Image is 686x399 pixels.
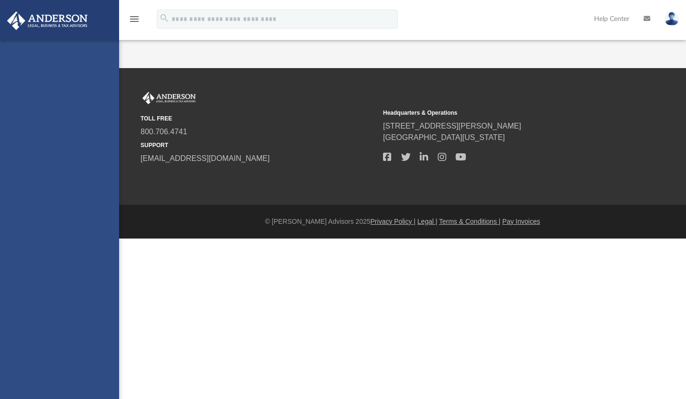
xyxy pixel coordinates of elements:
[383,133,505,141] a: [GEOGRAPHIC_DATA][US_STATE]
[383,109,619,117] small: Headquarters & Operations
[141,114,376,123] small: TOLL FREE
[502,218,540,225] a: Pay Invoices
[371,218,416,225] a: Privacy Policy |
[4,11,91,30] img: Anderson Advisors Platinum Portal
[159,13,170,23] i: search
[417,218,437,225] a: Legal |
[665,12,679,26] img: User Pic
[141,141,376,150] small: SUPPORT
[141,154,270,162] a: [EMAIL_ADDRESS][DOMAIN_NAME]
[119,217,686,227] div: © [PERSON_NAME] Advisors 2025
[129,13,140,25] i: menu
[129,18,140,25] a: menu
[141,128,187,136] a: 800.706.4741
[141,92,198,104] img: Anderson Advisors Platinum Portal
[383,122,521,130] a: [STREET_ADDRESS][PERSON_NAME]
[439,218,501,225] a: Terms & Conditions |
